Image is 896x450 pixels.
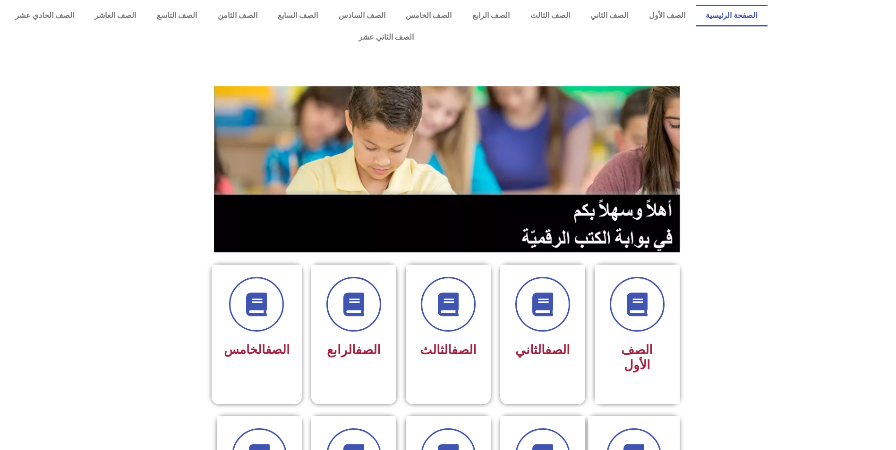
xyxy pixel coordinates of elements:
[520,5,580,26] a: الصف الثالث
[462,5,520,26] a: الصف الرابع
[580,5,639,26] a: الصف الثاني
[207,5,268,26] a: الصف الثامن
[545,342,570,358] a: الصف
[265,342,290,357] a: الصف
[420,342,477,358] span: الثالث
[5,26,768,48] a: الصف الثاني عشر
[85,5,147,26] a: الصف العاشر
[621,342,653,373] span: الصف الأول
[5,5,85,26] a: الصف الحادي عشر
[396,5,462,26] a: الصف الخامس
[356,342,381,358] a: الصف
[267,5,328,26] a: الصف السابع
[224,342,290,357] span: الخامس
[327,342,381,358] span: الرابع
[146,5,207,26] a: الصف التاسع
[696,5,768,26] a: الصفحة الرئيسية
[328,5,396,26] a: الصف السادس
[515,342,570,358] span: الثاني
[452,342,477,358] a: الصف
[639,5,696,26] a: الصف الأول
